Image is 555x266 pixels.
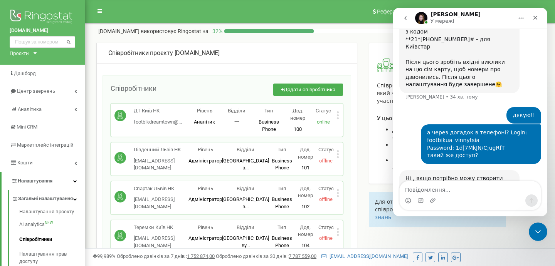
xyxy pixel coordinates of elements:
span: Відділи [237,186,254,191]
a: Налаштування [2,172,85,190]
span: Відділи [237,224,254,230]
span: Дод. номер [290,108,305,121]
span: offline [319,196,333,202]
iframe: Intercom live chat [529,223,547,241]
span: Співробітники проєкту [108,49,173,57]
span: 99,989% [92,253,116,259]
span: Співробітники [111,84,156,92]
input: Пошук за номером [10,36,75,48]
div: дякую!! [113,99,148,116]
div: Ні , якщо потрібно можу створити доступ і для телефона [6,162,126,187]
span: Налаштування [18,178,52,184]
p: [EMAIL_ADDRESS][DOMAIN_NAME] [134,235,188,249]
span: Загальні налаштування [18,195,73,202]
p: [DOMAIN_NAME] [98,27,209,35]
span: Керувати SIP акаунтами і номерами кожного співробітника; [392,141,492,156]
button: Надіслати повідомлення… [132,187,145,199]
span: Дод. номер [298,224,313,238]
a: [EMAIL_ADDRESS][DOMAIN_NAME] [321,253,408,259]
span: Business Phone [272,158,292,171]
div: Yeva каже… [6,162,148,193]
span: Business Phone [272,196,292,209]
p: [EMAIL_ADDRESS][DOMAIN_NAME] [134,196,188,210]
span: Адміністратор [188,196,222,202]
span: Додавати, редагувати і видаляти співробітників проєкту; [392,126,484,141]
a: Налаштування проєкту [19,208,85,217]
div: [DOMAIN_NAME] [108,49,345,58]
span: Business Phone [259,119,279,132]
div: Галина каже… [6,117,148,162]
span: [GEOGRAPHIC_DATA] ву... [222,235,269,248]
div: [PERSON_NAME] • 34 хв. тому [12,87,85,92]
span: Аналітик [194,119,215,125]
a: [DOMAIN_NAME] [10,27,75,34]
span: Адміністратор [188,158,222,164]
span: Рівень [198,147,213,152]
span: Керувати правами доступу співробітників до проєкту. [392,157,467,172]
span: Центр звернень [17,88,55,94]
button: +Додати співробітника [273,84,343,96]
p: 32 % [209,27,224,35]
u: 1 752 874,00 [187,253,215,259]
span: Рівень [198,224,213,230]
button: Вибір емодзі [12,190,18,196]
span: offline [319,235,333,241]
div: Проєкти [10,50,29,57]
a: бази знань [375,206,495,221]
span: Тип [264,108,273,114]
button: Завантажити вкладений файл [37,190,43,196]
u: 7 787 559,00 [289,253,316,259]
p: 101 [295,164,316,172]
a: Загальні налаштування [12,190,85,206]
p: ДТ Київ НК [134,107,182,115]
span: Business Phone [272,235,292,248]
img: Ringostat logo [10,8,75,27]
p: 102 [295,203,316,211]
span: online [317,119,330,125]
span: Оброблено дзвінків за 30 днів : [216,253,316,259]
span: Статус [316,108,331,114]
span: [EMAIL_ADDRESS][DOMAIN_NAME] [134,158,175,171]
span: Тип [277,147,286,152]
span: Дашборд [14,70,36,76]
span: Статус [318,147,334,152]
span: Аналiтика [18,106,42,112]
p: 100 [285,126,311,133]
p: 104 [295,242,316,249]
span: Тип [277,186,286,191]
span: Відділи [228,108,246,114]
span: Оброблено дзвінків за 7 днів : [117,253,215,259]
span: Для отримання інструкції з управління співробітниками проєкту перейдіть до [375,198,484,213]
span: У цьому розділі у вас є можливість: [377,114,479,122]
span: використовує Ringostat на [141,28,209,34]
span: Mini CRM [17,124,37,130]
span: Тип [277,224,286,230]
span: Рівень [197,108,212,114]
span: [GEOGRAPHIC_DATA] в... [222,158,269,171]
iframe: Intercom live chat [393,8,547,216]
div: дякую!! [119,104,142,112]
span: Дод. номер [298,186,313,199]
a: AI analyticsNEW [19,217,85,232]
div: а через догадок в телефоні? Login: footbikua_vinnytsia Password: 1d[7MkJN/C;ugRfTтакий же доступ? [28,117,148,156]
p: Теремки Київ НК [134,224,188,231]
span: Рівень [198,186,213,191]
textarea: Повідомлення... [7,174,148,187]
span: 一 [234,119,239,125]
span: Реферальна програма [377,8,434,15]
div: а через догадок в телефоні? Login: footbikua_vinnytsia ﻿Password: 1d[7MkJN/C;ugRfT такий же доступ? [34,121,142,151]
span: Адміністратор [188,235,222,241]
span: [GEOGRAPHIC_DATA] в... [222,196,269,209]
span: Маркетплейс інтеграцій [17,142,74,148]
span: Дод. номер [298,147,313,160]
span: Статус [318,224,334,230]
div: Ні , якщо потрібно можу створити доступ і для телефона [12,167,120,182]
p: Спартак Львів НК [134,185,188,192]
